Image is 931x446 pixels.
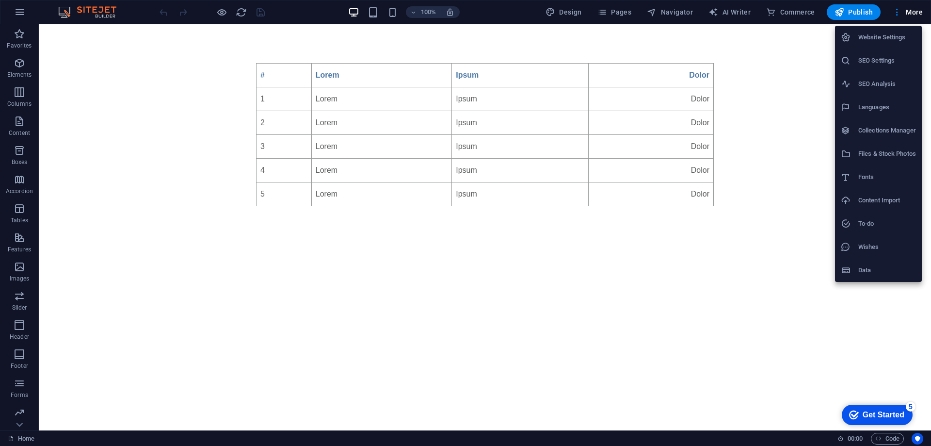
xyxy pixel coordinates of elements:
h6: To-do [858,218,916,230]
h6: SEO Settings [858,55,916,66]
div: Get Started [29,11,70,19]
h6: Fonts [858,171,916,183]
h6: Languages [858,101,916,113]
h6: Files & Stock Photos [858,148,916,160]
h6: Content Import [858,195,916,206]
div: Get Started 5 items remaining, 0% complete [8,5,79,25]
h6: SEO Analysis [858,78,916,90]
h6: Data [858,264,916,276]
h6: Website Settings [858,32,916,43]
h6: Wishes [858,241,916,253]
h6: Collections Manager [858,125,916,136]
div: 5 [72,2,81,12]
